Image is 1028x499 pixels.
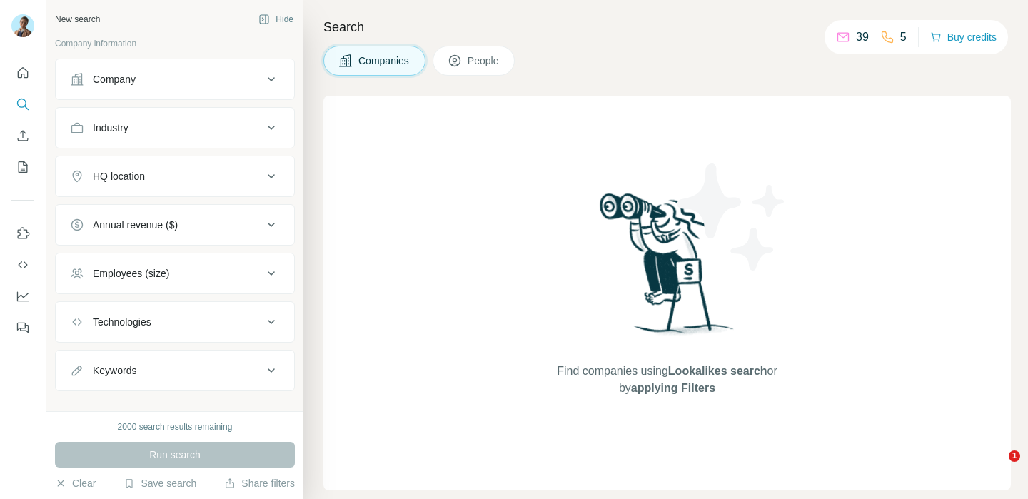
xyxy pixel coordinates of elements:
div: Keywords [93,363,136,378]
button: HQ location [56,159,294,193]
img: Avatar [11,14,34,37]
img: Surfe Illustration - Stars [667,153,796,281]
div: Company [93,72,136,86]
iframe: Intercom live chat [979,450,1014,485]
button: Dashboard [11,283,34,309]
button: Search [11,91,34,117]
h4: Search [323,17,1011,37]
span: People [468,54,500,68]
span: Lookalikes search [668,365,767,377]
div: New search [55,13,100,26]
p: Company information [55,37,295,50]
img: Surfe Illustration - Woman searching with binoculars [593,189,742,348]
button: Save search [124,476,196,490]
p: 5 [900,29,907,46]
button: Buy credits [930,27,997,47]
button: Employees (size) [56,256,294,291]
div: HQ location [93,169,145,183]
button: Quick start [11,60,34,86]
span: Find companies using or by [553,363,781,397]
p: 39 [856,29,869,46]
button: Company [56,62,294,96]
span: 1 [1009,450,1020,462]
div: 2000 search results remaining [118,420,233,433]
span: Companies [358,54,410,68]
div: Industry [93,121,128,135]
button: My lists [11,154,34,180]
button: Keywords [56,353,294,388]
button: Use Surfe API [11,252,34,278]
button: Enrich CSV [11,123,34,148]
button: Clear [55,476,96,490]
button: Use Surfe on LinkedIn [11,221,34,246]
button: Feedback [11,315,34,341]
button: Annual revenue ($) [56,208,294,242]
button: Industry [56,111,294,145]
div: Employees (size) [93,266,169,281]
button: Technologies [56,305,294,339]
div: Technologies [93,315,151,329]
div: Annual revenue ($) [93,218,178,232]
button: Hide [248,9,303,30]
span: applying Filters [631,382,715,394]
button: Share filters [224,476,295,490]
